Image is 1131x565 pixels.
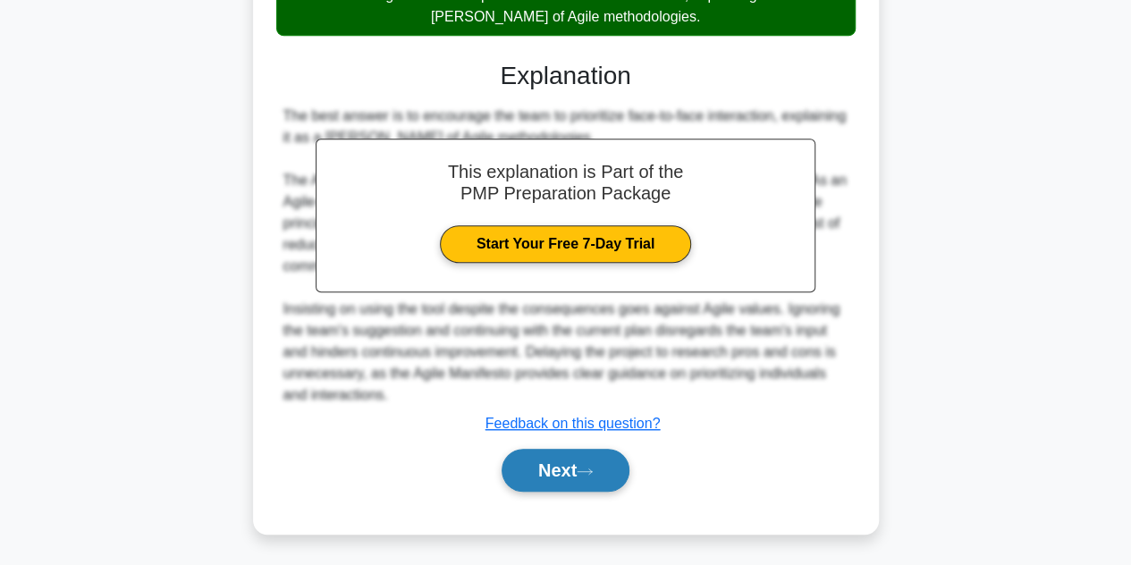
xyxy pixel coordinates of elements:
[283,105,848,406] div: The best answer is to encourage the team to prioritize face-to-face interaction, explaining it as...
[440,225,691,263] a: Start Your Free 7-Day Trial
[502,449,629,492] button: Next
[287,61,845,91] h3: Explanation
[485,416,661,431] a: Feedback on this question?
